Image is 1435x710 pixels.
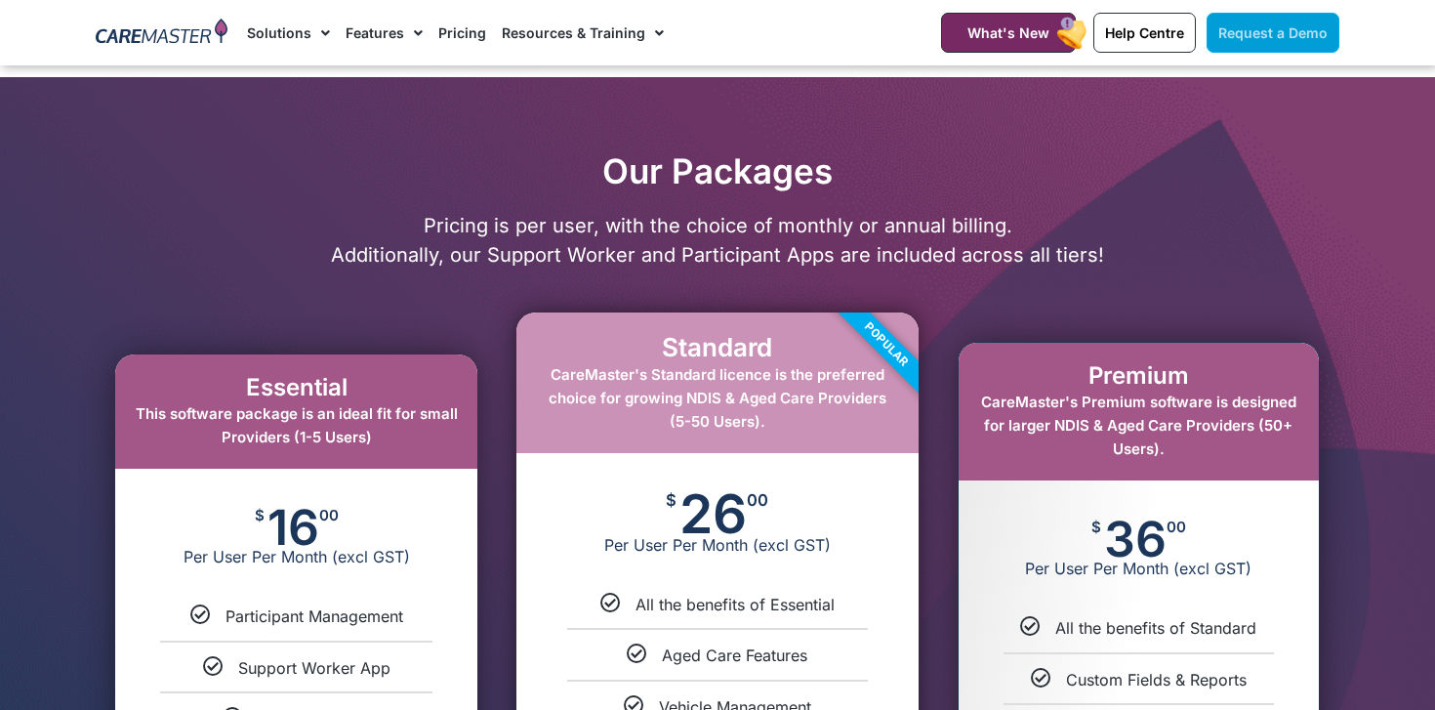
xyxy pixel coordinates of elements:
[238,658,390,678] span: Support Worker App
[549,365,886,431] span: CareMaster's Standard licence is the preferred choice for growing NDIS & Aged Care Providers (5-5...
[967,24,1049,41] span: What's New
[1093,13,1196,53] a: Help Centre
[959,559,1319,578] span: Per User Per Month (excl GST)
[86,150,1349,191] h2: Our Packages
[255,508,265,522] span: $
[774,233,997,456] div: Popular
[1055,618,1256,638] span: All the benefits of Standard
[319,508,339,522] span: 00
[136,404,458,446] span: This software package is an ideal fit for small Providers (1-5 Users)
[86,211,1349,270] p: Pricing is per user, with the choice of monthly or annual billing. Additionally, our Support Work...
[225,606,403,626] span: Participant Management
[1091,520,1101,534] span: $
[1105,24,1184,41] span: Help Centre
[1066,670,1247,689] span: Custom Fields & Reports
[96,19,227,48] img: CareMaster Logo
[981,393,1296,458] span: CareMaster's Premium software is designed for larger NDIS & Aged Care Providers (50+ Users).
[516,535,918,555] span: Per User Per Month (excl GST)
[267,508,319,547] span: 16
[666,492,676,509] span: $
[662,646,807,665] span: Aged Care Features
[978,362,1299,391] h2: Premium
[1104,520,1167,559] span: 36
[747,492,768,509] span: 00
[536,332,898,362] h2: Standard
[1207,13,1339,53] a: Request a Demo
[1167,520,1186,534] span: 00
[635,595,835,614] span: All the benefits of Essential
[1218,24,1328,41] span: Request a Demo
[115,547,477,566] span: Per User Per Month (excl GST)
[941,13,1076,53] a: What's New
[679,492,747,535] span: 26
[135,374,458,402] h2: Essential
